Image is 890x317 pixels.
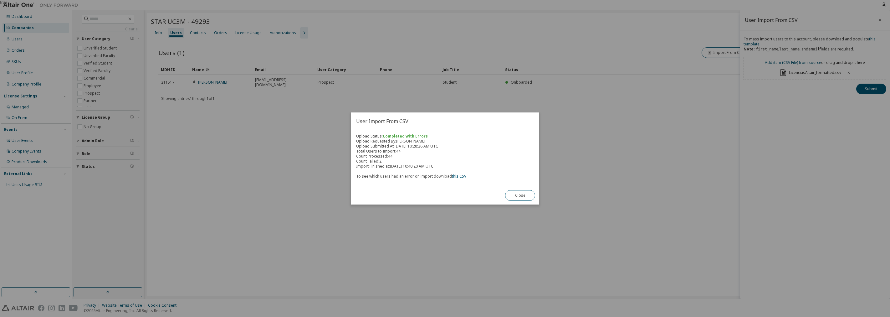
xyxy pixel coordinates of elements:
[351,112,539,130] h2: User Import From CSV
[356,164,433,169] span: Import Finished at: [DATE] 10:40:20 AM UTC
[452,174,466,179] a: this CSV
[383,133,428,139] span: Completed with Errors
[356,174,466,179] span: To see which users had an error on import download
[356,134,534,179] div: Upload Status: Upload Requested By: [PERSON_NAME] Upload Submitted At: [DATE] 10:28:26 AM UTC Tot...
[505,190,535,201] button: Close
